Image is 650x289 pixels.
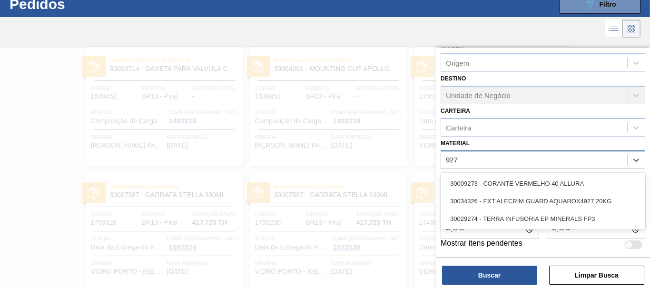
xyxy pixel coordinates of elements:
[446,123,471,131] div: Carteira
[441,108,470,114] label: Carteira
[446,59,469,67] div: Origem
[441,175,645,192] div: 30009273 - CORANTE VERMELHO 40 ALLURA
[79,47,243,166] a: statusAguardando Faturamento30003714 - GAXETA PARA VALVULA COSTERCódigo1638452FábricaBR13 - Piraí...
[600,0,616,8] span: Filtro
[441,210,645,228] div: 30029274 - TERRA INFUSORIA EP MINERALS FP3
[441,192,645,210] div: 30034326 - EXT ALECRIM GUARD AQUAROX4927 20KG
[622,20,640,38] div: Visão em Cards
[407,47,571,166] a: statusAguardando Descarga30007587 - GARRAFA STELLA 330MLCódigo1755278FábricaBR13 - PiraíEstoque a...
[441,75,466,82] label: Destino
[605,20,622,38] div: Visão em Lista
[243,47,407,166] a: statusAguardando Faturamento30004061 - MOUNTING CUP APOLLOCódigo1638453FábricaBR13 - PiraíEstoque...
[441,239,522,250] label: Mostrar itens pendentes
[441,140,470,147] label: Material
